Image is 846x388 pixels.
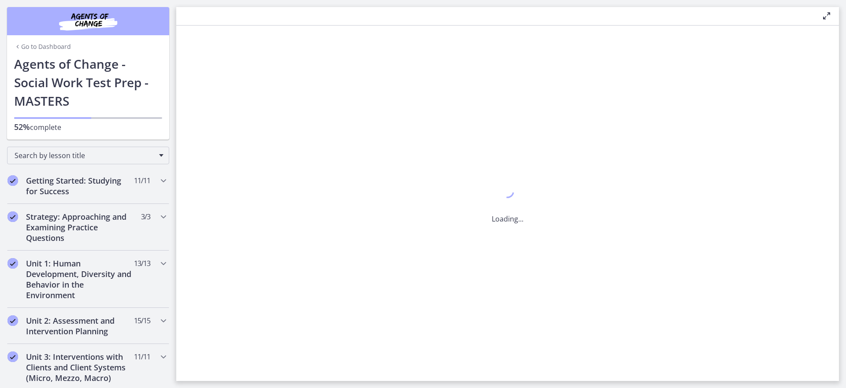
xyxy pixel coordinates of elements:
img: Agents of Change [35,11,141,32]
h2: Getting Started: Studying for Success [26,175,134,196]
h2: Unit 2: Assessment and Intervention Planning [26,315,134,336]
i: Completed [7,351,18,362]
a: Go to Dashboard [14,42,71,51]
span: Search by lesson title [15,151,155,160]
span: 3 / 3 [141,211,150,222]
span: 15 / 15 [134,315,150,326]
span: 11 / 11 [134,175,150,186]
p: complete [14,122,162,133]
div: 1 [492,183,523,203]
i: Completed [7,175,18,186]
i: Completed [7,258,18,269]
h2: Unit 1: Human Development, Diversity and Behavior in the Environment [26,258,134,300]
div: Search by lesson title [7,147,169,164]
h2: Unit 3: Interventions with Clients and Client Systems (Micro, Mezzo, Macro) [26,351,134,383]
p: Loading... [492,214,523,224]
span: 52% [14,122,30,132]
i: Completed [7,211,18,222]
i: Completed [7,315,18,326]
span: 13 / 13 [134,258,150,269]
h1: Agents of Change - Social Work Test Prep - MASTERS [14,55,162,110]
span: 11 / 11 [134,351,150,362]
h2: Strategy: Approaching and Examining Practice Questions [26,211,134,243]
